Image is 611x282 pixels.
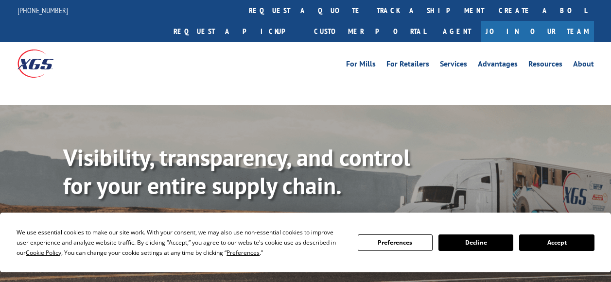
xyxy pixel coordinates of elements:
div: We use essential cookies to make our site work. With your consent, we may also use non-essential ... [17,227,346,258]
button: Decline [438,234,513,251]
a: About [573,60,594,71]
button: Preferences [358,234,433,251]
a: Agent [433,21,481,42]
a: Join Our Team [481,21,594,42]
a: Advantages [478,60,518,71]
span: Preferences [227,249,260,257]
a: Customer Portal [307,21,433,42]
span: Cookie Policy [26,249,61,257]
a: [PHONE_NUMBER] [17,5,68,15]
a: For Retailers [386,60,429,71]
button: Accept [519,234,594,251]
a: Resources [528,60,562,71]
a: For Mills [346,60,376,71]
a: Request a pickup [166,21,307,42]
b: Visibility, transparency, and control for your entire supply chain. [63,142,410,200]
a: Services [440,60,467,71]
